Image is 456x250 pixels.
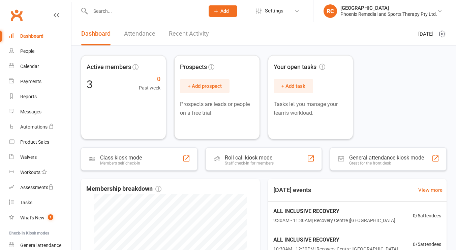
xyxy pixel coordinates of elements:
[349,154,424,161] div: General attendance kiosk mode
[268,184,316,196] h3: [DATE] events
[9,74,71,89] a: Payments
[20,124,48,130] div: Automations
[20,139,49,145] div: Product Sales
[20,243,61,248] div: General attendance
[9,104,71,119] a: Messages
[9,195,71,210] a: Tasks
[265,3,283,19] span: Settings
[225,154,274,161] div: Roll call kiosk mode
[20,79,41,84] div: Payments
[340,5,437,11] div: [GEOGRAPHIC_DATA]
[8,7,25,24] a: Clubworx
[209,5,237,17] button: Add
[273,207,395,216] span: ALL INCLUSIVE RECOVERY
[20,154,37,160] div: Waivers
[20,94,37,99] div: Reports
[418,186,443,194] a: View more
[20,185,54,190] div: Assessments
[100,161,142,166] div: Members self check-in
[9,29,71,44] a: Dashboard
[340,11,437,17] div: Phoenix Remedial and Sports Therapy Pty Ltd.
[413,241,441,248] span: 0 / 5 attendees
[139,84,160,92] span: Past week
[86,184,161,194] span: Membership breakdown
[20,48,34,54] div: People
[349,161,424,166] div: Great for the front desk
[180,62,207,72] span: Prospects
[273,217,395,224] span: 9:30AM - 11:30AM | Recovery Centre | [GEOGRAPHIC_DATA]
[9,89,71,104] a: Reports
[20,33,43,39] div: Dashboard
[225,161,274,166] div: Staff check-in for members
[9,59,71,74] a: Calendar
[81,22,111,45] a: Dashboard
[20,170,40,175] div: Workouts
[9,44,71,59] a: People
[274,100,347,117] p: Tasks let you manage your team's workload.
[87,79,93,90] div: 3
[273,236,398,244] span: ALL INCLUSIVE RECOVERY
[180,100,254,117] p: Prospects are leads or people on a free trial.
[124,22,155,45] a: Attendance
[169,22,209,45] a: Recent Activity
[20,215,44,220] div: What's New
[20,64,39,69] div: Calendar
[20,200,32,205] div: Tasks
[9,135,71,150] a: Product Sales
[220,8,229,14] span: Add
[48,214,53,220] span: 1
[9,119,71,135] a: Automations
[9,165,71,180] a: Workouts
[88,6,200,16] input: Search...
[9,210,71,225] a: What's New1
[274,62,325,72] span: Your open tasks
[9,180,71,195] a: Assessments
[9,150,71,165] a: Waivers
[139,74,160,84] span: 0
[418,30,433,38] span: [DATE]
[87,62,131,72] span: Active members
[274,79,313,93] button: + Add task
[324,4,337,18] div: RC
[20,109,41,114] div: Messages
[100,154,142,161] div: Class kiosk mode
[413,212,441,219] span: 0 / 5 attendees
[180,79,230,93] button: + Add prospect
